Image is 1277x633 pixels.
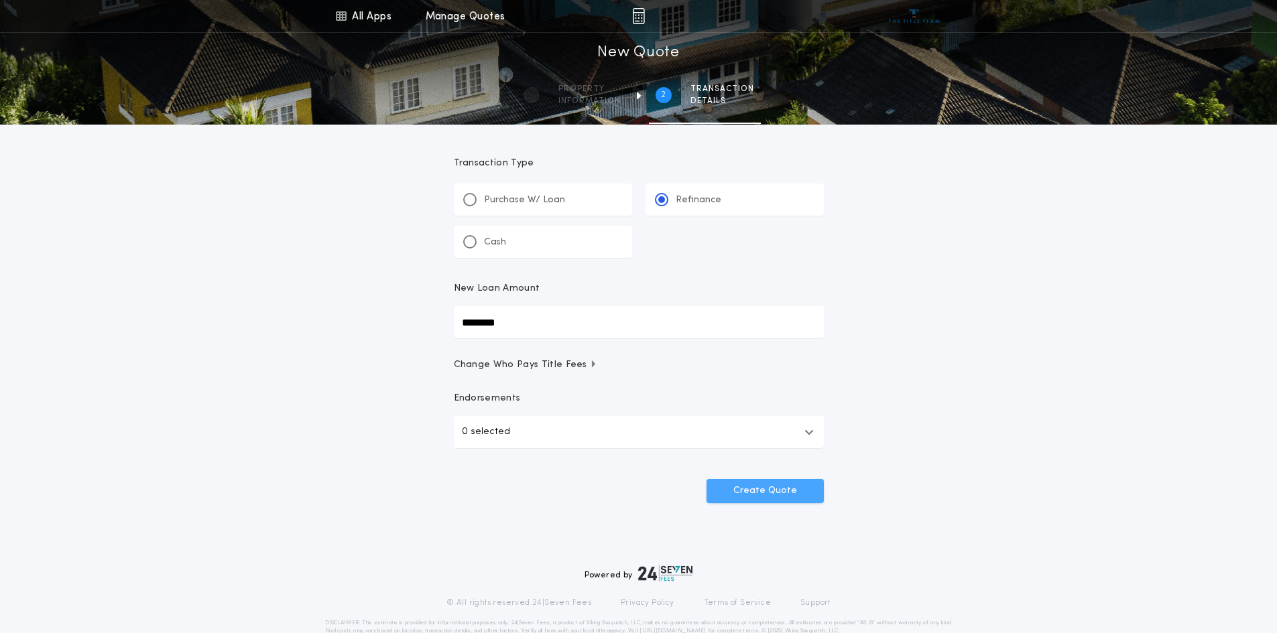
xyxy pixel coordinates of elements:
[484,194,565,207] p: Purchase W/ Loan
[676,194,721,207] p: Refinance
[462,424,510,440] p: 0 selected
[638,565,693,581] img: logo
[661,90,666,100] h2: 2
[558,96,621,107] span: information
[484,236,506,249] p: Cash
[454,392,824,405] p: Endorsements
[585,565,693,581] div: Powered by
[597,42,679,64] h1: New Quote
[704,597,771,608] a: Terms of Service
[558,84,621,94] span: Property
[454,306,824,338] input: New Loan Amount
[454,358,598,372] span: Change Who Pays Title Fees
[446,597,591,608] p: © All rights reserved. 24|Seven Fees
[707,479,824,503] button: Create Quote
[690,96,754,107] span: details
[632,8,645,24] img: img
[454,416,824,448] button: 0 selected
[800,597,831,608] a: Support
[454,358,824,372] button: Change Who Pays Title Fees
[454,282,540,295] p: New Loan Amount
[621,597,674,608] a: Privacy Policy
[454,157,824,170] p: Transaction Type
[690,84,754,94] span: Transaction
[889,9,939,23] img: vs-icon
